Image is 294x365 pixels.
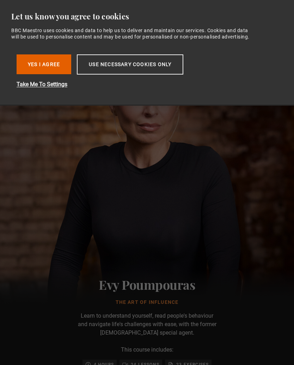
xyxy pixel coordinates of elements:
button: Take Me To Settings [17,80,242,89]
h2: Evy Poumpouras [40,276,254,293]
button: Use necessary cookies only [77,54,183,75]
button: Yes I Agree [17,54,71,74]
div: Let us know you agree to cookies [11,11,277,22]
div: BBC Maestro uses cookies and data to help us to deliver and maintain our services. Cookies and da... [11,27,251,40]
p: Learn to understand yourself, read people's behaviour and navigate life's challenges with ease, w... [76,312,218,337]
h1: The Art of Influence [40,299,254,306]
